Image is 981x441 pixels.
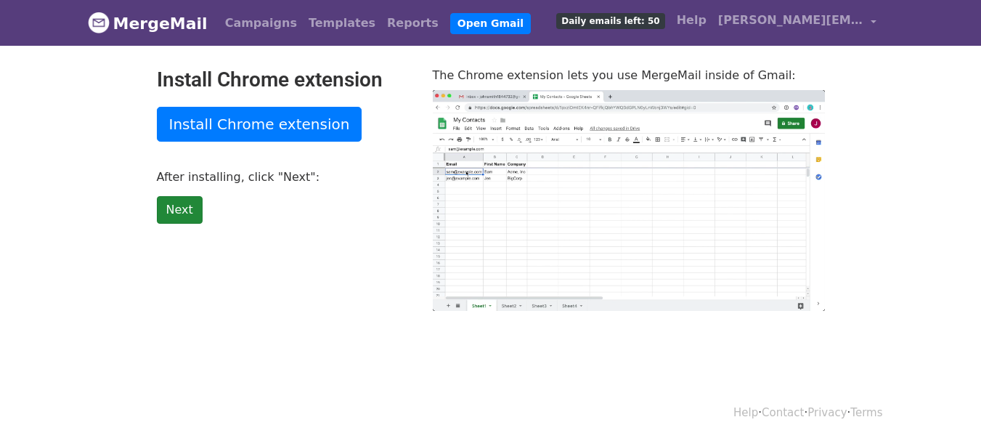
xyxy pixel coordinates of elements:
a: Terms [850,406,882,419]
a: Campaigns [219,9,303,38]
a: Open Gmail [450,13,531,34]
img: MergeMail logo [88,12,110,33]
p: After installing, click "Next": [157,169,411,185]
p: The Chrome extension lets you use MergeMail inside of Gmail: [433,68,825,83]
a: [PERSON_NAME][EMAIL_ADDRESS][DOMAIN_NAME] [712,6,882,40]
a: Next [157,196,203,224]
a: Contact [762,406,804,419]
a: Install Chrome extension [157,107,362,142]
span: Daily emails left: 50 [556,13,664,29]
a: Privacy [807,406,847,419]
a: MergeMail [88,8,208,39]
span: [PERSON_NAME][EMAIL_ADDRESS][DOMAIN_NAME] [718,12,863,29]
a: Templates [303,9,381,38]
a: Help [733,406,758,419]
iframe: Chat Widget [908,371,981,441]
a: Daily emails left: 50 [550,6,670,35]
a: Help [671,6,712,35]
h2: Install Chrome extension [157,68,411,92]
a: Reports [381,9,444,38]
